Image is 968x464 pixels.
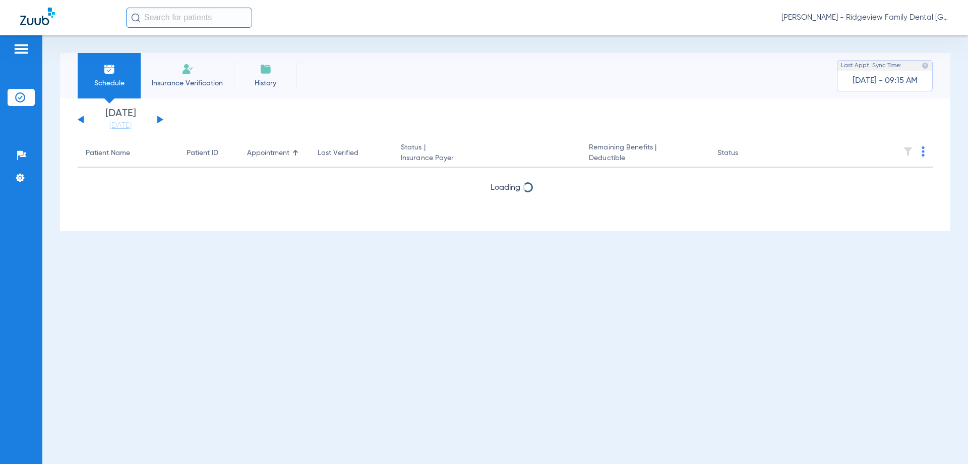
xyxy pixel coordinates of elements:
img: hamburger-icon [13,43,29,55]
span: [PERSON_NAME] - Ridgeview Family Dental [GEOGRAPHIC_DATA] [781,13,948,23]
span: Last Appt. Sync Time: [841,61,901,71]
img: Schedule [103,63,115,75]
span: Schedule [85,78,133,88]
div: Last Verified [318,148,385,159]
div: Appointment [247,148,289,159]
span: Deductible [589,153,701,164]
img: Search Icon [131,13,140,22]
span: [DATE] - 09:15 AM [853,76,918,86]
th: Remaining Benefits | [581,139,709,168]
iframe: Chat Widget [918,416,968,464]
div: Last Verified [318,148,358,159]
th: Status [709,139,777,168]
div: Patient ID [187,148,231,159]
span: Loading [491,184,520,192]
img: Zuub Logo [20,8,55,25]
div: Patient ID [187,148,218,159]
li: [DATE] [90,109,151,131]
span: History [241,78,289,88]
span: Insurance Verification [148,78,226,88]
img: History [260,63,272,75]
img: filter.svg [903,146,913,157]
div: Appointment [247,148,301,159]
div: Patient Name [86,148,130,159]
th: Status | [393,139,581,168]
a: [DATE] [90,121,151,131]
input: Search for patients [126,8,252,28]
img: Manual Insurance Verification [181,63,194,75]
span: Insurance Payer [401,153,573,164]
img: group-dot-blue.svg [922,146,925,157]
img: last sync help info [922,62,929,69]
div: Patient Name [86,148,170,159]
